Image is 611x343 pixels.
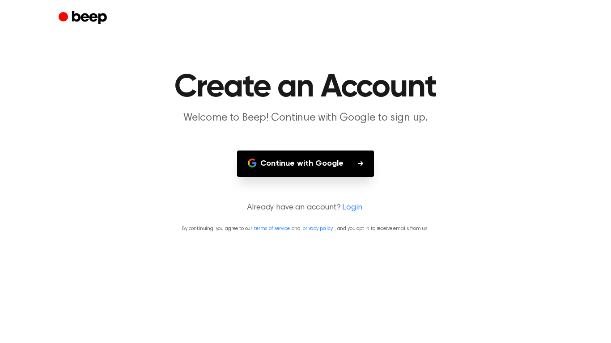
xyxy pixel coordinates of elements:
[302,226,333,231] a: privacy policy
[237,151,374,177] button: Continue with Google
[59,9,109,27] a: Beep
[11,225,600,233] p: By continuing, you agree to our and , and you opt in to receive emails from us.
[342,202,362,214] a: Login
[11,202,600,214] p: Already have an account?
[134,111,477,125] p: Welcome to Beep! Continue with Google to sign up.
[254,226,289,231] a: terms of service
[76,71,535,104] h1: Create an Account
